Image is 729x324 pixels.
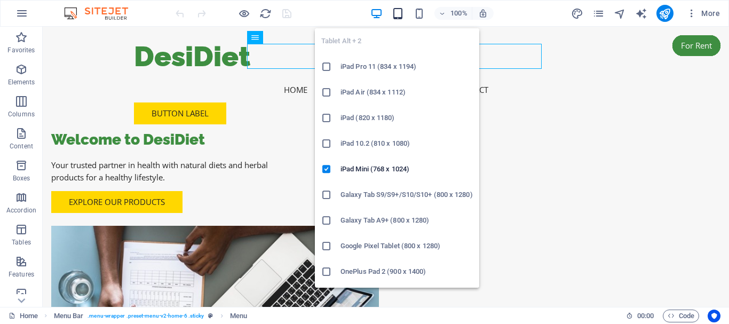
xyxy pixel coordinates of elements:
button: publish [656,5,673,22]
span: Code [668,310,694,322]
img: Editor Logo [61,7,141,20]
p: Favorites [7,46,35,54]
button: Code [663,310,699,322]
h6: Google Pixel Tablet (800 x 1280) [340,240,473,252]
button: 100% [434,7,472,20]
h6: 100% [450,7,467,20]
p: Content [10,142,33,151]
i: This element is a customizable preset [208,313,213,319]
h6: Galaxy Tab S9/S9+/S10/S10+ (800 x 1280) [340,188,473,201]
p: Tables [12,238,31,247]
p: Accordion [6,206,36,215]
span: Click to select. Double-click to edit [230,310,247,322]
button: text_generator [635,7,648,20]
button: reload [259,7,272,20]
p: Columns [8,110,35,118]
button: Click here to leave preview mode and continue editing [237,7,250,20]
h6: iPad Pro 11 (834 x 1194) [340,60,473,73]
i: Reload page [259,7,272,20]
a: Click to cancel selection. Double-click to open Pages [9,310,38,322]
i: On resize automatically adjust zoom level to fit chosen device. [478,9,488,18]
button: More [682,5,724,22]
h6: iPad 10.2 (810 x 1080) [340,137,473,150]
span: : [645,312,646,320]
p: Elements [8,78,35,86]
h6: Session time [626,310,654,322]
i: Design (Ctrl+Alt+Y) [571,7,583,20]
span: Click to select. Double-click to edit [54,310,84,322]
p: Boxes [13,174,30,183]
i: AI Writer [635,7,647,20]
nav: breadcrumb [54,310,247,322]
h6: OnePlus Pad 2 (900 x 1400) [340,265,473,278]
button: Usercentrics [708,310,720,322]
span: . menu-wrapper .preset-menu-v2-home-6 .sticky [88,310,204,322]
h6: iPad Air (834 x 1112) [340,86,473,99]
i: Navigator [614,7,626,20]
span: More [686,8,720,19]
h6: iPad (820 x 1180) [340,112,473,124]
i: Pages (Ctrl+Alt+S) [592,7,605,20]
h6: Galaxy Tab A9+ (800 x 1280) [340,214,473,227]
i: Publish [659,7,671,20]
h6: iPad Mini (768 x 1024) [340,163,473,176]
span: 00 00 [637,310,654,322]
button: pages [592,7,605,20]
button: design [571,7,584,20]
button: navigator [614,7,627,20]
p: Features [9,270,34,279]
